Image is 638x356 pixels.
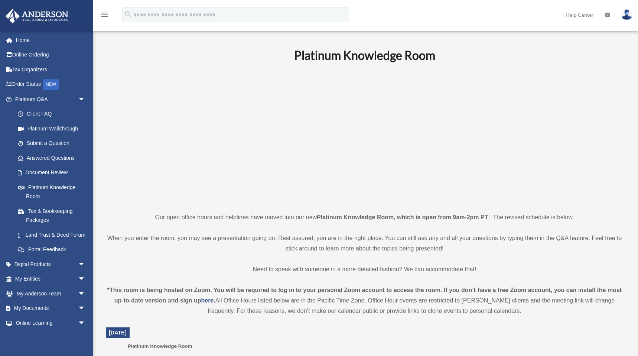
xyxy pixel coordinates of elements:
strong: . [214,297,215,304]
span: arrow_drop_down [78,92,93,107]
i: search [124,10,132,18]
a: Order StatusNEW [5,77,97,92]
a: My Documentsarrow_drop_down [5,301,97,316]
a: Platinum Walkthrough [10,121,97,136]
a: Home [5,33,97,48]
p: Our open office hours and helplines have moved into our new ! The revised schedule is below. [106,212,623,223]
span: Platinum Knowledge Room [128,343,192,349]
span: arrow_drop_down [78,315,93,331]
a: here [201,297,214,304]
a: Tax Organizers [5,62,97,77]
span: arrow_drop_down [78,286,93,301]
img: Anderson Advisors Platinum Portal [3,9,71,23]
a: Submit a Question [10,136,97,151]
a: My Anderson Teamarrow_drop_down [5,286,97,301]
a: Platinum Knowledge Room [10,180,93,204]
span: arrow_drop_down [78,301,93,316]
span: arrow_drop_down [78,330,93,346]
b: Platinum Knowledge Room [294,48,435,62]
p: When you enter the room, you may see a presentation going on. Rest assured, you are in the right ... [106,233,623,254]
div: NEW [43,79,59,90]
a: Portal Feedback [10,242,97,257]
strong: *This room is being hosted on Zoom. You will be required to log in to your personal Zoom account ... [107,287,622,304]
a: Online Ordering [5,48,97,62]
iframe: 231110_Toby_KnowledgeRoom [253,73,476,198]
span: [DATE] [109,330,127,336]
a: Digital Productsarrow_drop_down [5,257,97,272]
a: Land Trust & Deed Forum [10,227,97,242]
a: Online Learningarrow_drop_down [5,315,97,330]
div: All Office Hours listed below are in the Pacific Time Zone. Office Hour events are restricted to ... [106,285,623,316]
span: arrow_drop_down [78,272,93,287]
a: Client FAQ [10,107,97,122]
strong: Platinum Knowledge Room, which is open from 9am-2pm PT [317,214,488,220]
a: Billingarrow_drop_down [5,330,97,345]
i: menu [100,10,109,19]
a: Document Review [10,165,97,180]
a: My Entitiesarrow_drop_down [5,272,97,287]
img: User Pic [621,9,632,20]
a: menu [100,13,109,19]
p: Need to speak with someone in a more detailed fashion? We can accommodate that! [106,264,623,275]
a: Answered Questions [10,151,97,165]
a: Platinum Q&Aarrow_drop_down [5,92,97,107]
a: Tax & Bookkeeping Packages [10,204,97,227]
span: arrow_drop_down [78,257,93,272]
